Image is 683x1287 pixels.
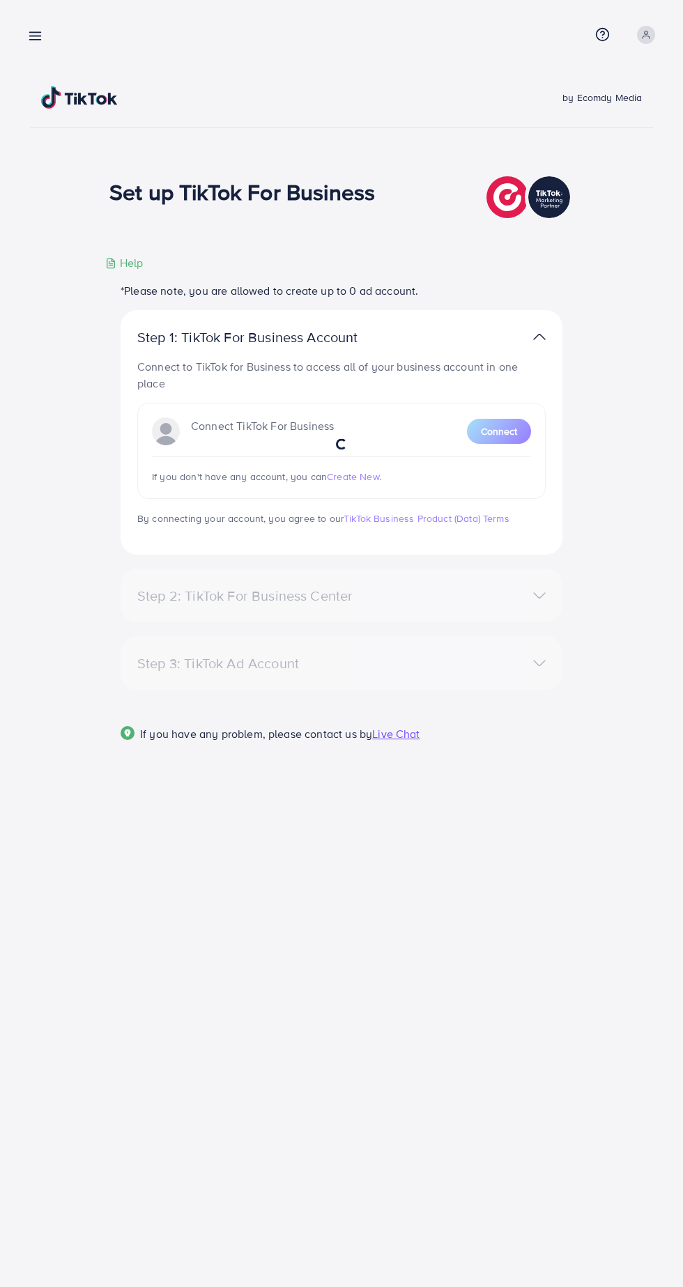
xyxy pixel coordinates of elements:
p: Step 1: TikTok For Business Account [137,329,402,346]
img: TikTok partner [533,327,546,347]
div: Help [105,255,144,271]
span: Live Chat [372,726,420,741]
img: TikTok partner [486,173,574,222]
img: Popup guide [121,726,135,740]
span: by Ecomdy Media [562,91,642,105]
img: TikTok [41,86,118,109]
span: If you have any problem, please contact us by [140,726,372,741]
p: *Please note, you are allowed to create up to 0 ad account. [121,282,562,299]
h1: Set up TikTok For Business [109,178,375,205]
